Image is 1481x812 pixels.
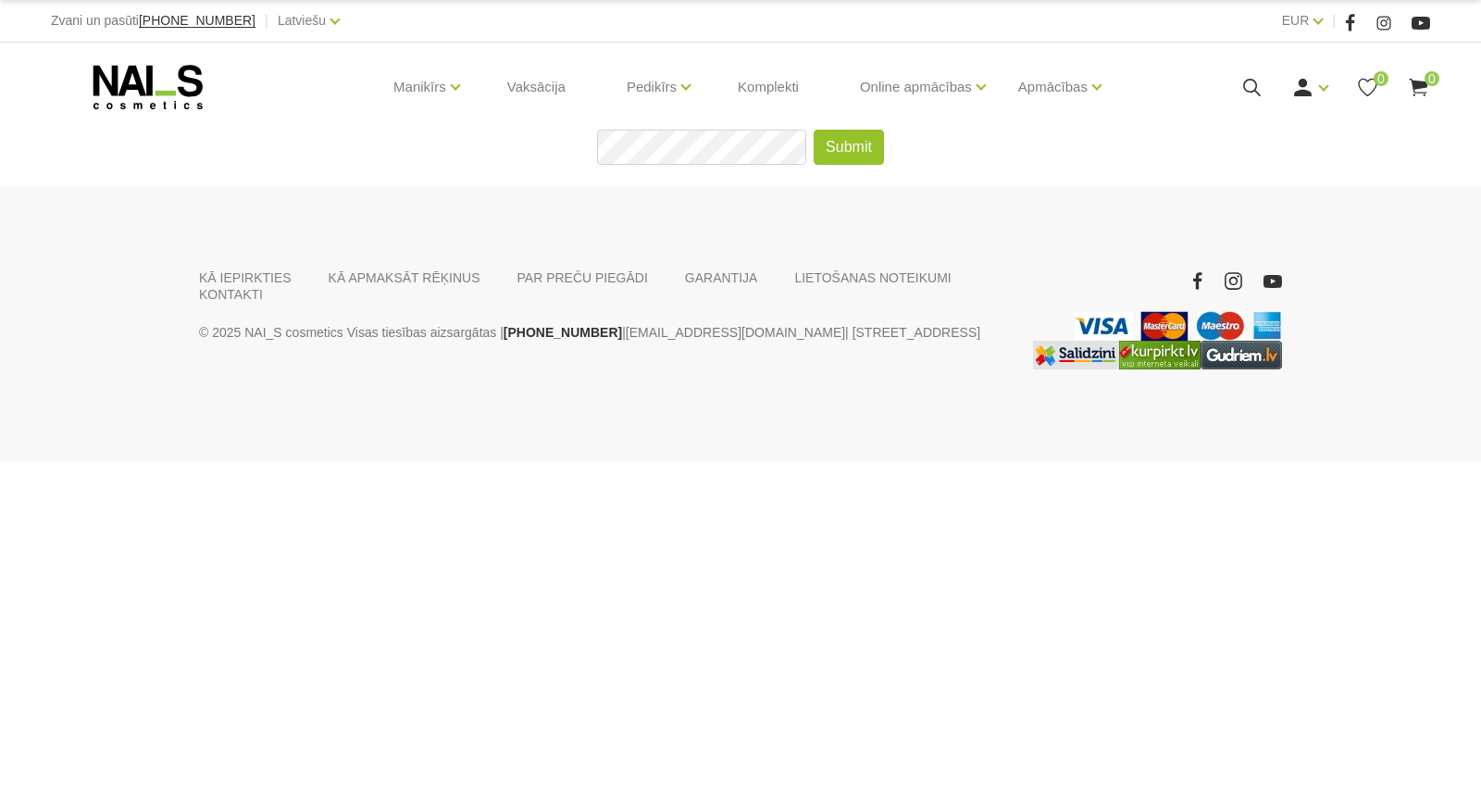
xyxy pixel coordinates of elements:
a: PAR PREČU PIEGĀDI [517,269,648,286]
span: | [265,9,268,32]
a: KONTAKTI [199,286,263,303]
a: 0 [1407,76,1430,99]
a: Manikīrs [393,50,446,124]
span: 0 [1374,71,1388,86]
a: Pedikīrs [627,50,677,124]
a: LIETOŠANAS NOTEIKUMI [794,269,951,286]
a: [EMAIL_ADDRESS][DOMAIN_NAME] [626,321,845,344]
button: Submit [814,130,884,165]
a: 0 [1356,76,1379,99]
span: | [1332,9,1336,32]
a: GARANTIJA [685,269,758,286]
a: [PHONE_NUMBER] [139,14,255,28]
img: www.gudriem.lv/veikali/lv [1201,341,1282,369]
a: KĀ IEPIRKTIES [199,269,292,286]
a: [PHONE_NUMBER] [504,321,622,344]
a: EUR [1282,9,1310,31]
a: Latviešu [278,9,326,31]
img: Lielākais Latvijas interneta veikalu preču meklētājs [1119,341,1201,369]
a: KĀ APMAKSĀT RĒĶINUS [329,269,480,286]
span: [PHONE_NUMBER] [139,13,255,28]
a: Vaksācija [492,43,580,131]
a: Online apmācības [860,50,972,124]
div: Zvani un pasūti [51,9,255,32]
p: © 2025 NAI_S cosmetics Visas tiesības aizsargātas | | | [STREET_ADDRESS] [199,321,1004,344]
span: 0 [1425,71,1439,86]
img: Labākā cena interneta veikalos - Samsung, Cena, iPhone, Mobilie telefoni [1033,341,1119,369]
a: Apmācības [1018,50,1088,124]
a: https://www.gudriem.lv/veikali/lv [1201,341,1282,369]
a: Komplekti [723,43,814,131]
